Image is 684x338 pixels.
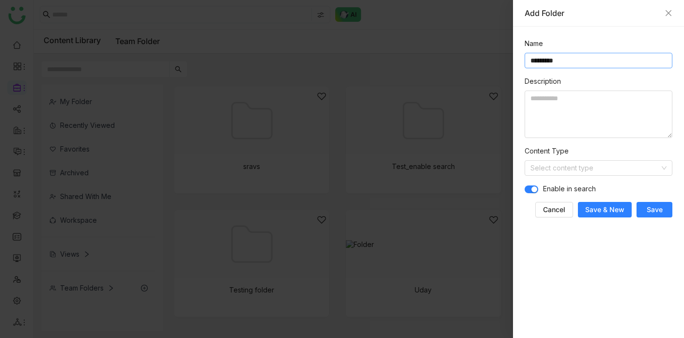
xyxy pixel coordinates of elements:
[665,9,672,17] button: Close
[535,202,573,217] button: Cancel
[578,202,632,217] button: Save & New
[525,8,660,18] div: Add Folder
[525,76,561,87] label: Description
[525,38,543,49] label: Name
[647,205,663,215] span: Save
[543,205,565,215] span: Cancel
[637,202,672,217] button: Save
[585,205,624,215] span: Save & New
[543,184,596,194] span: Enable in search
[525,146,569,156] label: Content Type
